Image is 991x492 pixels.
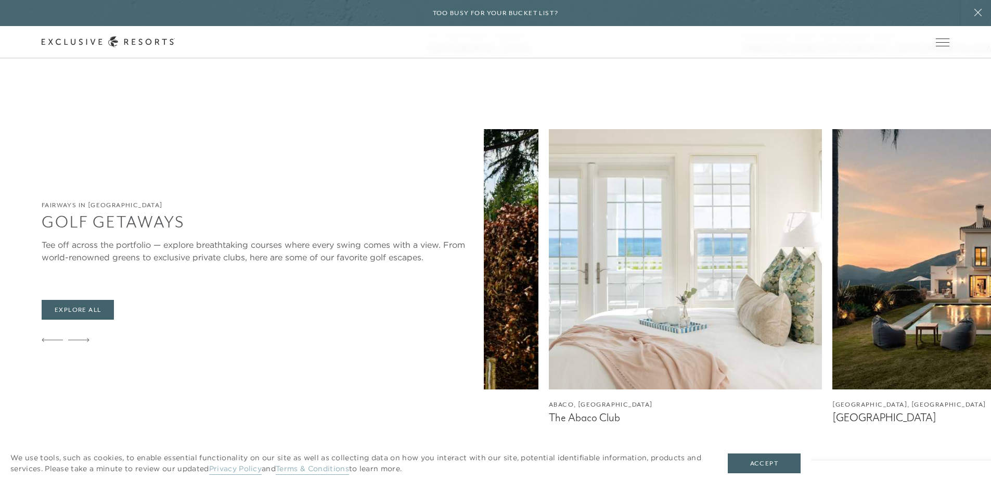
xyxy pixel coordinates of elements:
[10,452,707,474] p: We use tools, such as cookies, to enable essential functionality on our site as well as collectin...
[276,464,349,475] a: Terms & Conditions
[936,39,949,46] button: Open navigation
[42,238,473,263] div: Tee off across the portfolio — explore breathtaking courses where every swing comes with a view. ...
[209,464,262,475] a: Privacy Policy
[549,129,822,389] img: Bedroom in a private home overlooking the ocean in the Bahamas.
[728,453,801,473] button: Accept
[42,300,114,320] a: Explore All
[549,411,822,424] figcaption: The Abaco Club
[549,400,822,410] figcaption: Abaco, [GEOGRAPHIC_DATA]
[42,200,473,210] h6: Fairways in [GEOGRAPHIC_DATA]
[433,8,559,18] h6: Too busy for your bucket list?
